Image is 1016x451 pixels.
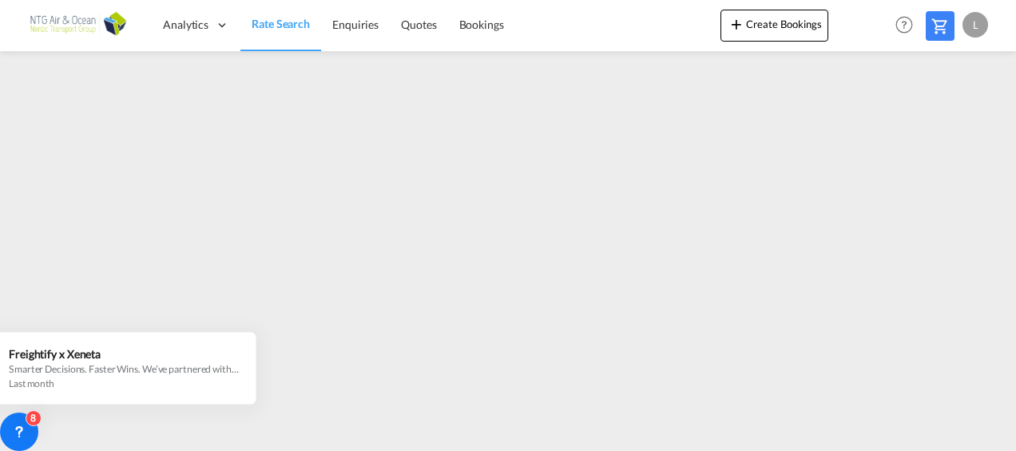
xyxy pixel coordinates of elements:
div: L [962,12,988,38]
div: Help [891,11,926,40]
span: Analytics [163,17,208,33]
span: Enquiries [332,18,379,31]
md-icon: icon-plus 400-fg [727,14,746,34]
span: Rate Search [252,17,310,30]
span: Help [891,11,918,38]
button: icon-plus 400-fgCreate Bookings [720,10,828,42]
span: Bookings [459,18,504,31]
span: Quotes [401,18,436,31]
img: f68f41f0b01211ec9b55c55bc854f1e3.png [24,7,132,43]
